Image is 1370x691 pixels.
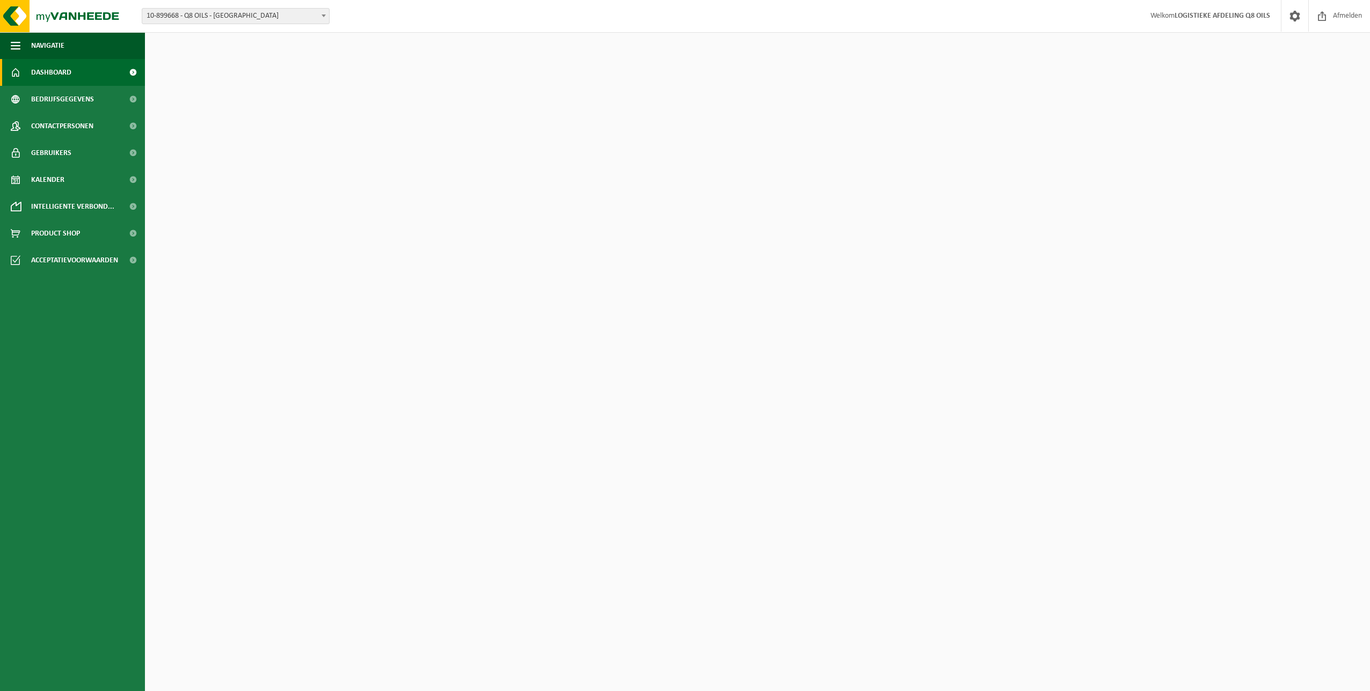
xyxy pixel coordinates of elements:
span: Dashboard [31,59,71,86]
span: 10-899668 - Q8 OILS - ANTWERPEN [142,8,330,24]
span: 10-899668 - Q8 OILS - ANTWERPEN [142,9,329,24]
strong: LOGISTIEKE AFDELING Q8 OILS [1175,12,1270,20]
span: Product Shop [31,220,80,247]
span: Intelligente verbond... [31,193,114,220]
span: Contactpersonen [31,113,93,139]
span: Gebruikers [31,139,71,166]
span: Acceptatievoorwaarden [31,247,118,274]
span: Kalender [31,166,64,193]
span: Navigatie [31,32,64,59]
span: Bedrijfsgegevens [31,86,94,113]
